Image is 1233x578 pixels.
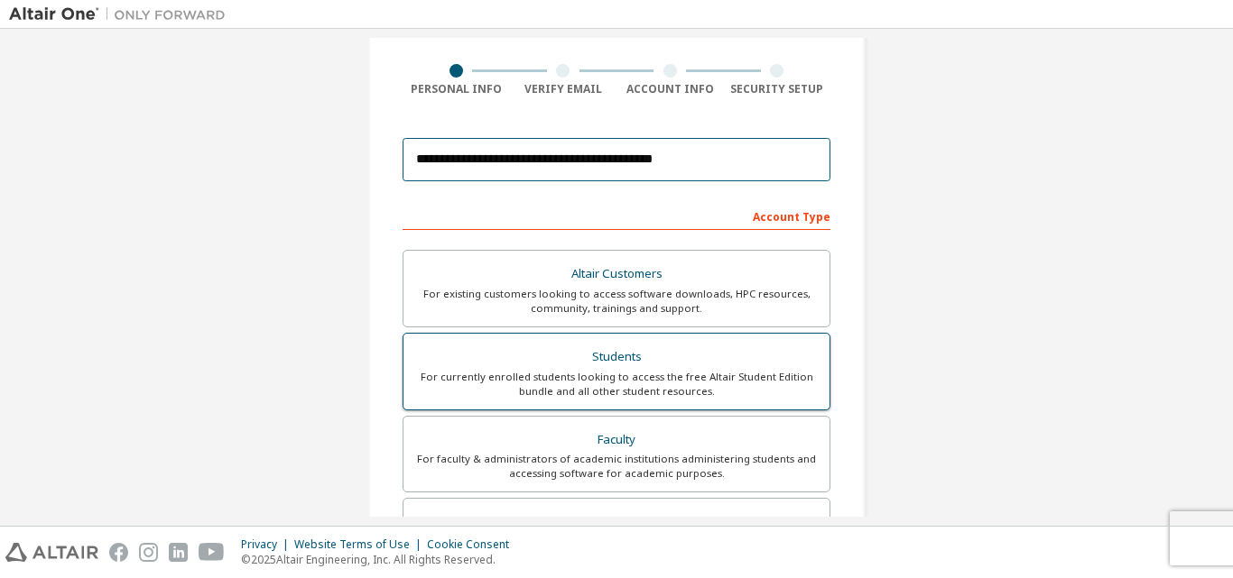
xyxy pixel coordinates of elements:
div: Privacy [241,537,294,552]
div: Altair Customers [414,261,819,287]
div: Verify Email [510,82,617,96]
div: Security Setup [724,82,831,96]
div: For currently enrolled students looking to access the free Altair Student Edition bundle and all ... [414,370,819,399]
div: Cookie Consent [427,537,520,552]
div: Faculty [414,427,819,453]
p: © 2025 Altair Engineering, Inc. All Rights Reserved. [241,552,520,567]
div: Website Terms of Use [294,537,427,552]
div: Account Info [616,82,724,96]
img: instagram.svg [139,543,158,562]
div: Personal Info [403,82,510,96]
div: Students [414,344,819,370]
div: Account Type [403,201,830,230]
img: facebook.svg [109,543,128,562]
img: altair_logo.svg [5,543,98,562]
img: youtube.svg [199,543,225,562]
div: For faculty & administrators of academic institutions administering students and accessing softwa... [414,452,819,481]
div: Everyone else [414,509,819,535]
img: linkedin.svg [169,543,188,562]
img: Altair One [9,5,235,23]
div: For existing customers looking to access software downloads, HPC resources, community, trainings ... [414,287,819,316]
